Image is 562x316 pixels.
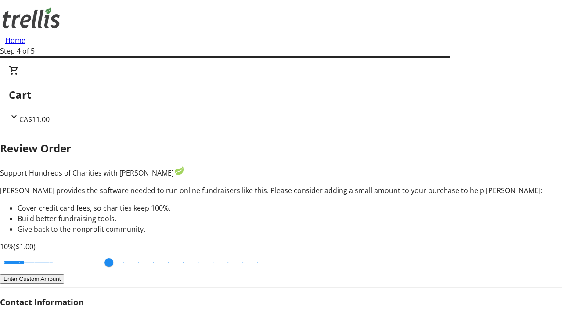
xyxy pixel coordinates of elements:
h2: Cart [9,87,553,103]
li: Give back to the nonprofit community. [18,224,562,234]
span: CA$11.00 [19,115,50,124]
div: CartCA$11.00 [9,65,553,125]
li: Cover credit card fees, so charities keep 100%. [18,203,562,213]
li: Build better fundraising tools. [18,213,562,224]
